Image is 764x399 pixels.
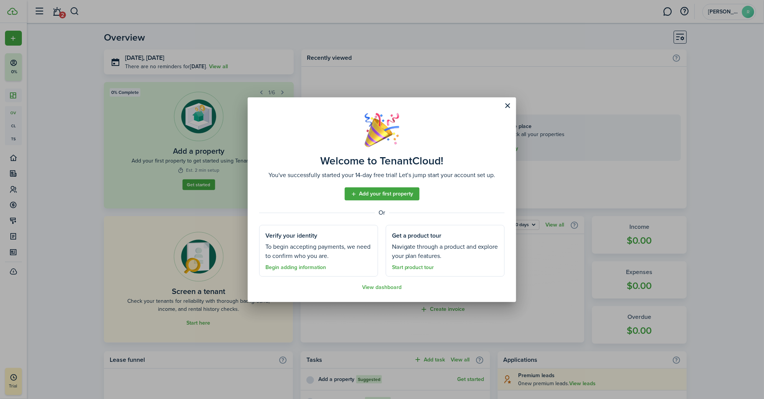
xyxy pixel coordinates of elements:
[265,231,317,240] well-done-section-title: Verify your identity
[265,242,372,261] well-done-section-description: To begin accepting payments, we need to confirm who you are.
[259,208,505,217] well-done-separator: Or
[392,242,499,261] well-done-section-description: Navigate through a product and explore your plan features.
[392,231,442,240] well-done-section-title: Get a product tour
[265,264,326,271] a: Begin adding information
[345,187,420,200] a: Add your first property
[501,99,514,112] button: Close modal
[321,155,444,167] well-done-title: Welcome to TenantCloud!
[365,113,399,147] img: Well done!
[362,284,402,291] a: View dashboard
[392,264,434,271] a: Start product tour
[268,171,496,180] well-done-description: You've successfully started your 14-day free trial! Let’s jump start your account set up.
